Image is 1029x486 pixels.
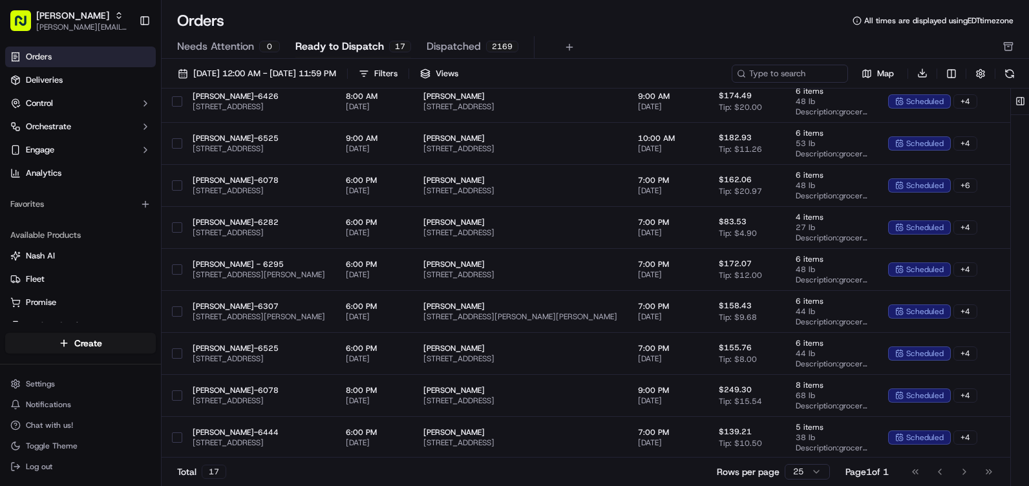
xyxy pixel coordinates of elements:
button: Log out [5,458,156,476]
span: scheduled [906,432,944,443]
button: [DATE] 12:00 AM - [DATE] 11:59 PM [172,65,342,83]
span: [DATE] [346,312,403,322]
span: 44 lb [796,348,867,359]
span: scheduled [906,306,944,317]
span: Nash AI [26,250,55,262]
button: Control [5,93,156,114]
span: [STREET_ADDRESS] [423,185,617,196]
button: Refresh [1001,65,1019,83]
button: Views [414,65,464,83]
div: + 6 [953,178,977,193]
span: [DATE] [346,185,403,196]
div: + 4 [953,346,977,361]
span: 7:00 PM [638,259,698,269]
button: Settings [5,375,156,393]
span: Pylon [129,219,156,229]
a: Deliveries [5,70,156,90]
span: $174.49 [719,90,752,101]
span: 6:00 PM [346,259,403,269]
div: + 4 [953,262,977,277]
span: [PERSON_NAME]-6444 [193,427,325,438]
button: Promise [5,292,156,313]
div: + 4 [953,430,977,445]
span: 6 items [796,86,867,96]
span: 7:00 PM [638,343,698,354]
span: [DATE] [346,101,403,112]
span: Promise [26,297,56,308]
div: + 4 [953,304,977,319]
span: [DATE] [638,143,698,154]
button: [PERSON_NAME][EMAIL_ADDRESS][DOMAIN_NAME] [36,22,129,32]
a: 💻API Documentation [104,182,213,206]
span: 5 items [796,422,867,432]
span: Needs Attention [177,39,254,54]
span: [DATE] [346,269,403,280]
span: Tip: $20.00 [719,102,762,112]
h1: Orders [177,10,224,31]
span: [STREET_ADDRESS] [423,101,617,112]
span: [PERSON_NAME]-6078 [193,385,325,396]
span: Control [26,98,53,109]
span: [PERSON_NAME]-6078 [193,175,325,185]
span: $139.21 [719,427,752,437]
span: [DATE] [346,354,403,364]
span: [PERSON_NAME]-6426 [193,91,325,101]
div: Available Products [5,225,156,246]
span: $172.07 [719,259,752,269]
span: [PERSON_NAME] [423,217,617,227]
span: Tip: $20.97 [719,186,762,196]
span: [DATE] [638,101,698,112]
span: 7:00 PM [638,217,698,227]
span: Description: grocery bags [796,317,867,327]
span: All times are displayed using EDT timezone [864,16,1013,26]
span: [STREET_ADDRESS] [423,227,617,238]
input: Type to search [732,65,848,83]
span: [PERSON_NAME] [423,385,617,396]
span: [DATE] [638,227,698,238]
span: 9:00 PM [638,385,698,396]
span: Tip: $8.00 [719,354,757,364]
span: Tip: $12.00 [719,270,762,280]
span: Map [877,68,894,79]
span: scheduled [906,96,944,107]
span: scheduled [906,390,944,401]
span: $83.53 [719,217,747,227]
span: [PERSON_NAME] [423,427,617,438]
span: [STREET_ADDRESS] [423,143,617,154]
span: [PERSON_NAME] - 6295 [193,259,325,269]
span: [STREET_ADDRESS] [193,185,325,196]
span: 6 items [796,170,867,180]
span: 53 lb [796,138,867,149]
span: 48 lb [796,264,867,275]
span: [DATE] [346,143,403,154]
button: [PERSON_NAME][PERSON_NAME][EMAIL_ADDRESS][DOMAIN_NAME] [5,5,134,36]
div: Start new chat [44,123,212,136]
span: 6:00 PM [346,217,403,227]
span: Orders [26,51,52,63]
span: [DATE] 12:00 AM - [DATE] 11:59 PM [193,68,336,79]
div: Filters [374,68,398,79]
a: Orders [5,47,156,67]
span: 7:00 PM [638,175,698,185]
div: + 4 [953,94,977,109]
img: Nash [13,13,39,39]
a: Product Catalog [10,320,151,332]
span: [STREET_ADDRESS] [423,269,617,280]
span: [DATE] [638,185,698,196]
div: 2169 [486,41,518,52]
span: [PERSON_NAME]-6282 [193,217,325,227]
span: [PERSON_NAME]-6525 [193,343,325,354]
div: 💻 [109,189,120,199]
span: Dispatched [427,39,481,54]
button: Notifications [5,396,156,414]
span: [STREET_ADDRESS] [193,354,325,364]
span: [DATE] [346,396,403,406]
button: [PERSON_NAME] [36,9,109,22]
span: [STREET_ADDRESS][PERSON_NAME] [193,269,325,280]
span: Description: grocery bags [796,107,867,117]
div: Total [177,465,226,479]
span: [PERSON_NAME]-6307 [193,301,325,312]
button: Orchestrate [5,116,156,137]
span: Description: grocery bags [796,191,867,201]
